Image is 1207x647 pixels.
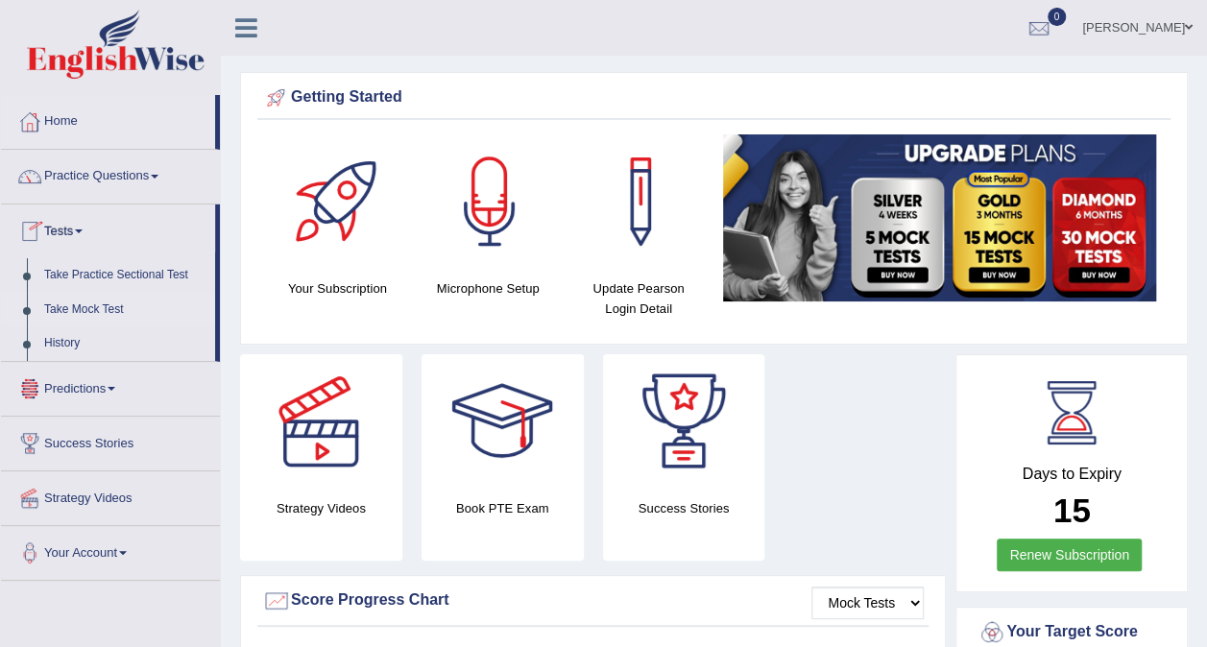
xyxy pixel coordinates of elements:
a: Your Account [1,526,220,574]
h4: Days to Expiry [978,466,1166,483]
div: Getting Started [262,84,1166,112]
a: Success Stories [1,417,220,465]
a: Home [1,95,215,143]
a: Tests [1,204,215,252]
a: Predictions [1,362,220,410]
div: Your Target Score [978,618,1166,647]
div: Score Progress Chart [262,587,924,615]
h4: Strategy Videos [240,498,402,518]
a: Strategy Videos [1,471,220,519]
a: Practice Questions [1,150,220,198]
h4: Update Pearson Login Detail [573,278,705,319]
h4: Your Subscription [272,278,403,299]
img: small5.jpg [723,134,1156,301]
span: 0 [1048,8,1067,26]
h4: Book PTE Exam [422,498,584,518]
h4: Success Stories [603,498,765,518]
b: 15 [1053,491,1091,529]
h4: Microphone Setup [422,278,554,299]
a: Take Practice Sectional Test [36,258,215,293]
a: History [36,326,215,361]
a: Renew Subscription [997,539,1142,571]
a: Take Mock Test [36,293,215,327]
